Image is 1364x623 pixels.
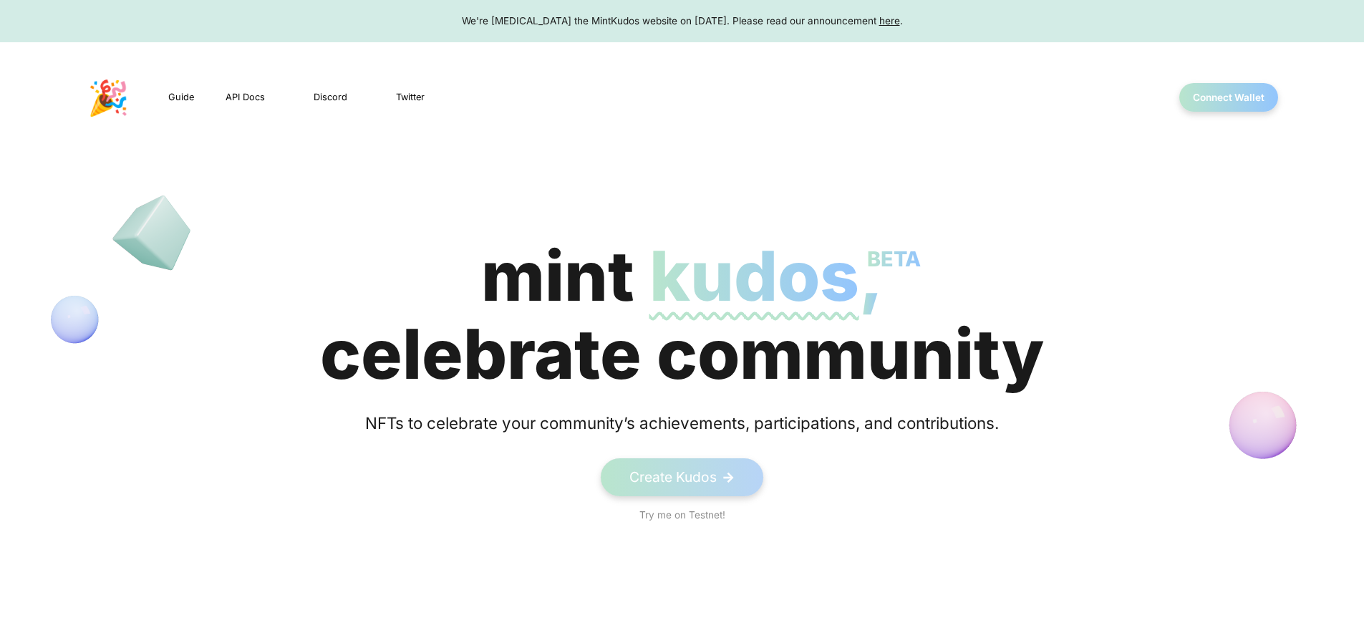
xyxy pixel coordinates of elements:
[1179,83,1278,112] button: Connect Wallet
[722,468,735,487] span: ->
[639,508,725,522] a: Try me on Testnet!
[320,237,1044,393] div: mint celebrate community
[879,15,900,26] a: here
[295,89,349,105] a: Discord
[224,89,266,105] a: API Docs
[867,221,921,299] p: BETA
[649,234,859,317] span: kudos
[601,458,763,496] a: Create Kudos
[377,89,426,105] a: Twitter
[167,89,195,105] a: Guide
[87,72,130,123] p: 🎉
[396,90,425,104] span: Twitter
[14,14,1350,28] div: We're [MEDICAL_DATA] the MintKudos website on [DATE]. Please read our announcement .
[314,90,347,104] span: Discord
[349,411,1015,435] div: NFTs to celebrate your community’s achievements, participations, and contributions.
